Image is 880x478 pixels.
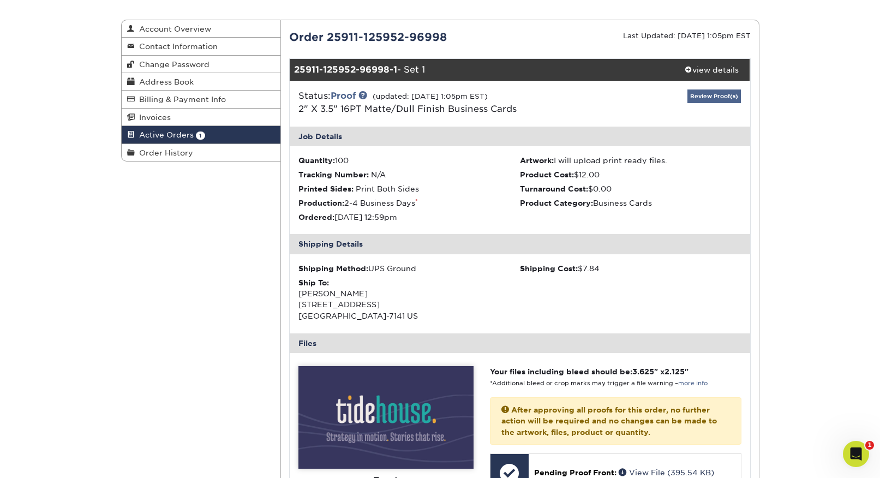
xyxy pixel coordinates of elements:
strong: 25911-125952-96998-1 [294,64,397,75]
span: Account Overview [135,25,211,33]
span: Pending Proof Front: [534,468,616,477]
span: Change Password [135,60,209,69]
a: Address Book [122,73,281,91]
a: Active Orders 1 [122,126,281,144]
span: 1 [196,132,205,140]
strong: Product Cost: [520,170,574,179]
small: Last Updated: [DATE] 1:05pm EST [623,32,751,40]
span: Address Book [135,77,194,86]
span: Invoices [135,113,171,122]
li: $12.00 [520,169,741,180]
span: 1 [865,441,874,450]
div: Order 25911-125952-96998 [281,29,520,45]
strong: Shipping Method: [298,264,368,273]
a: Invoices [122,109,281,126]
strong: After approving all proofs for this order, no further action will be required and no changes can ... [501,405,717,437]
strong: Production: [298,199,344,207]
strong: Shipping Cost: [520,264,578,273]
a: more info [678,380,708,387]
strong: Turnaround Cost: [520,184,588,193]
strong: Tracking Number: [298,170,369,179]
li: [DATE] 12:59pm [298,212,520,223]
span: Contact Information [135,42,218,51]
div: UPS Ground [298,263,520,274]
span: Print Both Sides [356,184,419,193]
li: $0.00 [520,183,741,194]
a: Proof [331,91,356,101]
span: N/A [371,170,386,179]
span: Active Orders [135,130,194,139]
a: Contact Information [122,38,281,55]
strong: Your files including bleed should be: " x " [490,367,689,376]
li: 100 [298,155,520,166]
div: Job Details [290,127,750,146]
div: Files [290,333,750,353]
strong: Printed Sides: [298,184,354,193]
div: $7.84 [520,263,741,274]
a: Change Password [122,56,281,73]
a: Account Overview [122,20,281,38]
strong: Product Category: [520,199,593,207]
small: (updated: [DATE] 1:05pm EST) [373,92,488,100]
span: 2.125 [665,367,685,376]
small: *Additional bleed or crop marks may trigger a file warning – [490,380,708,387]
strong: Artwork: [520,156,554,165]
li: 2-4 Business Days [298,198,520,208]
div: Shipping Details [290,234,750,254]
span: 3.625 [632,367,654,376]
div: Status: [290,89,596,116]
li: I will upload print ready files. [520,155,741,166]
iframe: Intercom live chat [843,441,869,467]
a: View File (395.54 KB) [619,468,714,477]
li: Business Cards [520,198,741,208]
strong: Ordered: [298,213,334,222]
strong: Ship To: [298,278,329,287]
a: 2" X 3.5" 16PT Matte/Dull Finish Business Cards [298,104,517,114]
a: Review Proof(s) [687,89,741,103]
a: Billing & Payment Info [122,91,281,108]
strong: Quantity: [298,156,335,165]
div: [PERSON_NAME] [STREET_ADDRESS] [GEOGRAPHIC_DATA]-7141 US [298,277,520,322]
div: - Set 1 [290,59,673,81]
a: view details [673,59,750,81]
span: Order History [135,148,193,157]
a: Order History [122,144,281,161]
span: Billing & Payment Info [135,95,226,104]
div: view details [673,64,750,75]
